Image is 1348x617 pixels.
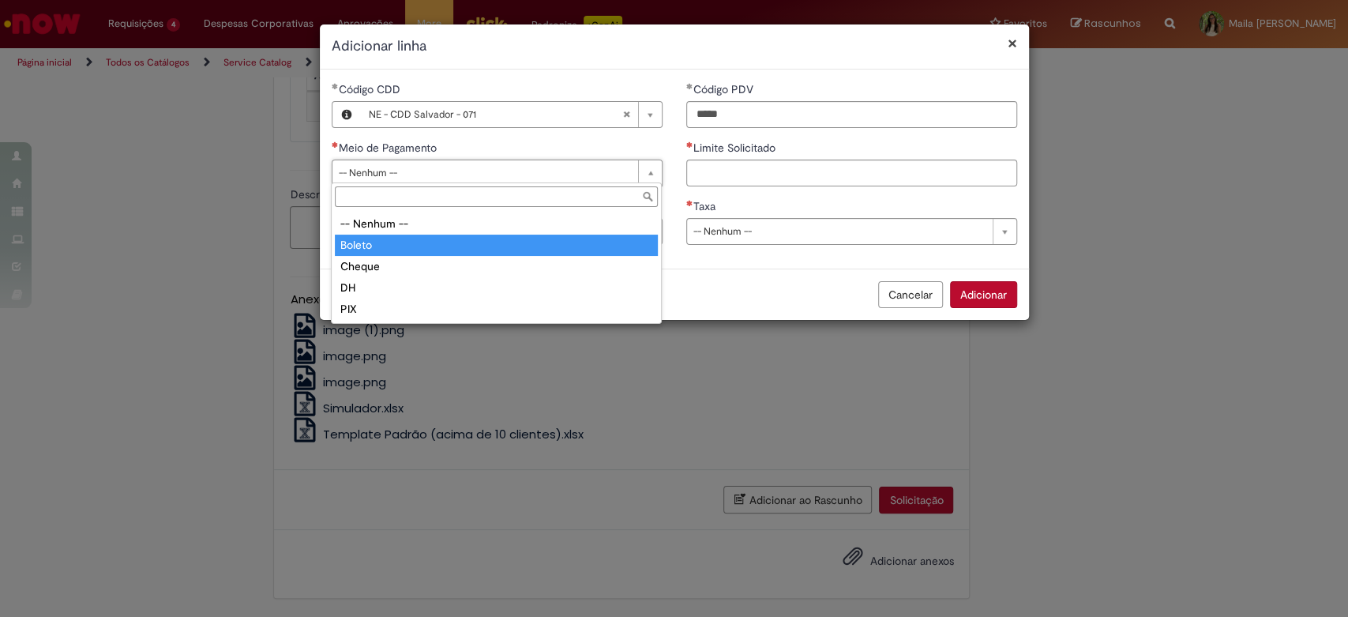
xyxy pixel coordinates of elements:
div: Cheque [335,256,658,277]
ul: Meio de Pagamento [332,210,661,323]
div: -- Nenhum -- [335,213,658,235]
div: DH [335,277,658,299]
div: Boleto [335,235,658,256]
div: PIX [335,299,658,320]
